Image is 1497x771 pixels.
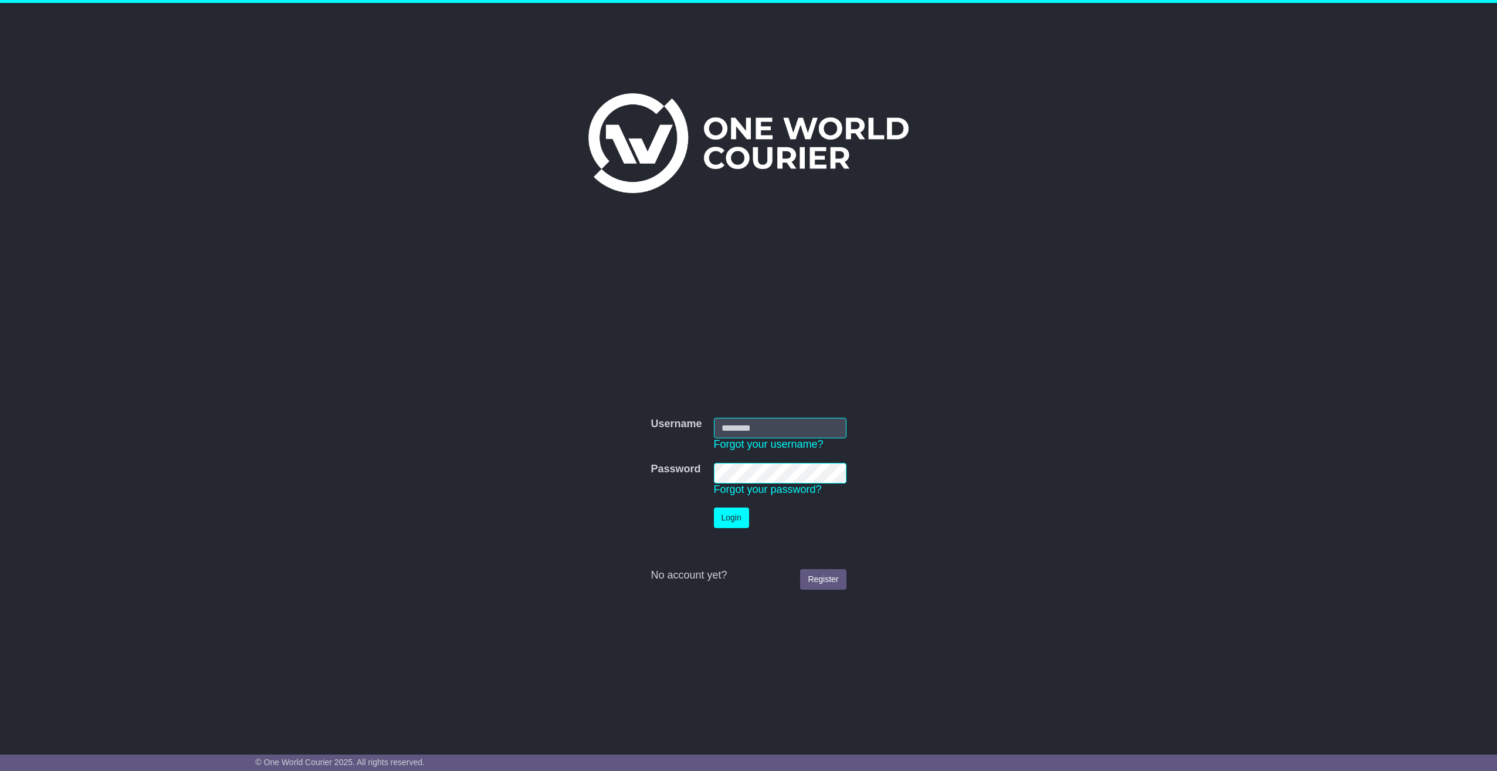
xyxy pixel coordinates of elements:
[255,758,425,767] span: © One World Courier 2025. All rights reserved.
[588,93,909,193] img: One World
[800,569,846,590] a: Register
[714,438,824,450] a: Forgot your username?
[651,463,700,476] label: Password
[651,569,846,582] div: No account yet?
[651,418,702,431] label: Username
[714,508,749,528] button: Login
[714,483,822,495] a: Forgot your password?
